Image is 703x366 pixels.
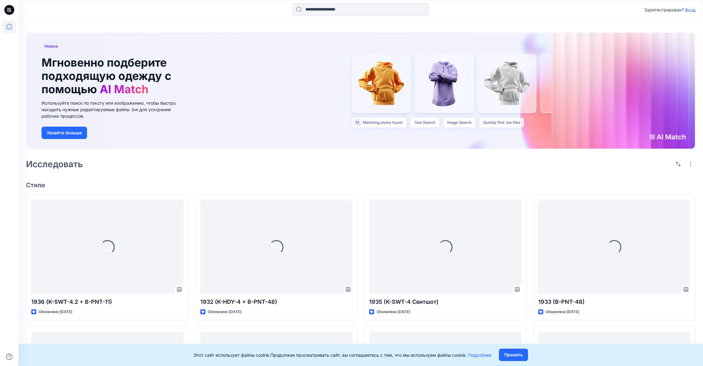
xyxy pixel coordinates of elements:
[499,349,528,361] button: Принять
[685,7,696,13] ya-tr-span: Вход
[468,352,491,358] a: Подробнее
[26,159,83,169] ya-tr-span: Исследовать
[26,181,45,189] ya-tr-span: Стили
[100,82,148,96] ya-tr-span: AI Match
[200,298,277,305] ya-tr-span: 1932 (K-HDY-4 + B-PNT-48)
[41,56,171,96] ya-tr-span: Мгновенно подберите подходящую одежду с помощью
[41,100,176,119] ya-tr-span: Используйте поиск по тексту или изображению, чтобы быстро находить нужные редактируемые файлы .bw...
[44,43,58,49] ya-tr-span: Новое
[538,298,585,305] ya-tr-span: 1933 (B-PNT-48)
[47,129,82,136] ya-tr-span: Узнайте больше
[644,7,684,12] ya-tr-span: Зарегистрирован?
[504,351,523,358] ya-tr-span: Принять
[270,352,467,358] ya-tr-span: Продолжая просматривать сайт, вы соглашаетесь с тем, что мы используем файлы cookie.
[369,298,439,305] ya-tr-span: 1935 (K-SWT-4 Свитшот)
[41,127,87,139] button: Узнайте больше
[377,309,410,314] ya-tr-span: Обновлено [DATE]
[208,309,241,314] ya-tr-span: Обновлено [DATE]
[31,298,112,305] ya-tr-span: 1936 (K-SWT-4.2 + B-PNT-11)
[546,309,579,314] ya-tr-span: Обновлено [DATE]
[39,309,72,314] ya-tr-span: Обновлено [DATE]
[194,352,270,358] ya-tr-span: Этот сайт использует файлы cookie.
